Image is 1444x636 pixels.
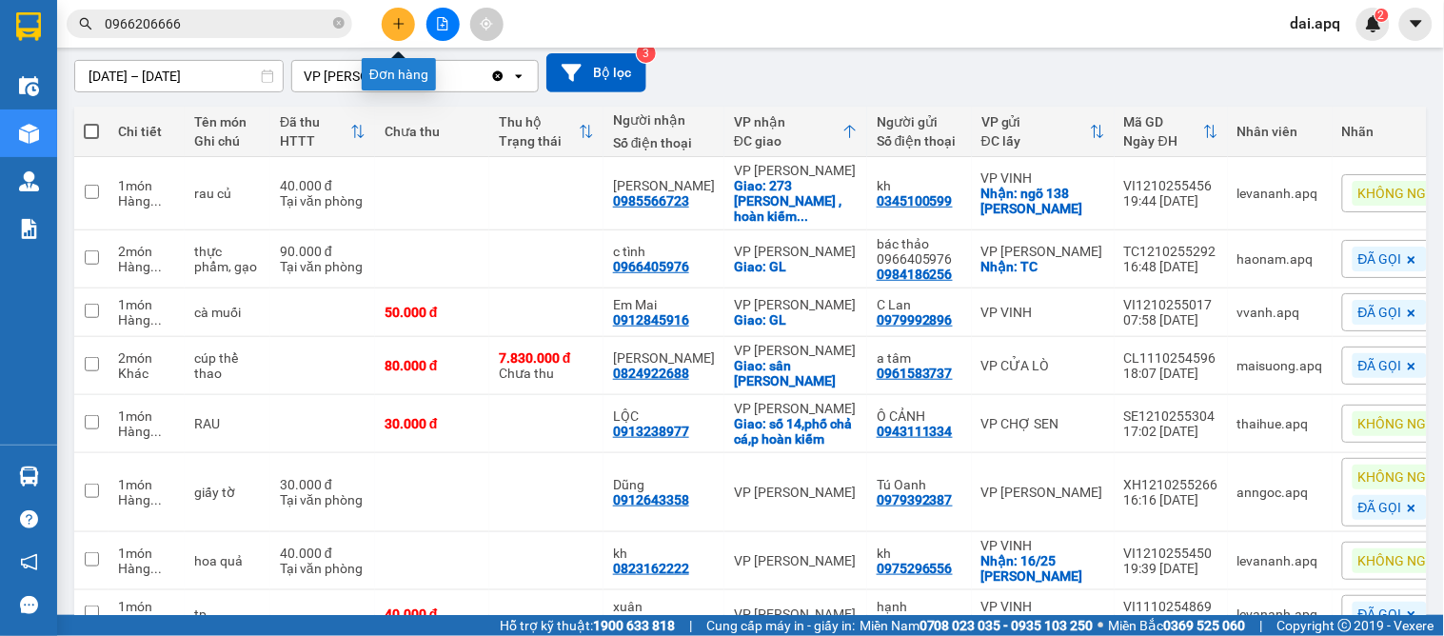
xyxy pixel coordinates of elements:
div: 20:20 [DATE] [1124,614,1218,629]
div: 18:07 [DATE] [1124,366,1218,381]
div: thực phẩm, gạo [194,244,261,274]
span: question-circle [20,510,38,528]
span: | [1260,615,1263,636]
button: file-add [426,8,460,41]
svg: Clear value [490,69,505,84]
div: XH1210255266 [1124,477,1218,492]
div: 19:44 [DATE] [1124,193,1218,209]
div: giấy tờ [194,485,261,500]
div: Đơn hàng [362,58,436,90]
div: VI1210255017 [1124,297,1218,312]
span: aim [480,17,493,30]
div: LỘC [613,408,715,424]
div: VP [PERSON_NAME] [734,553,858,568]
span: caret-down [1408,15,1425,32]
div: Người nhận [613,112,715,128]
div: Trạng thái [499,133,579,149]
div: Hàng thông thường [118,561,175,576]
img: warehouse-icon [19,467,39,487]
span: ... [150,614,162,629]
div: VP [PERSON_NAME] [734,485,858,500]
div: 40.000 đ [385,606,480,622]
div: HTTT [280,133,350,149]
div: Đã thu [280,114,350,129]
span: plus [392,17,406,30]
svg: open [511,69,526,84]
div: 40.000 đ [280,178,366,193]
div: Nhân viên [1237,124,1323,139]
th: Toggle SortBy [1115,107,1228,157]
div: VP [PERSON_NAME] [734,343,858,358]
th: Toggle SortBy [489,107,603,157]
div: Hàng thông thường [118,492,175,507]
span: dai.apq [1276,11,1356,35]
div: Nhận: 16/25 trần nhật duật [981,553,1105,584]
div: Hàng thông thường [118,193,175,209]
div: xuân [613,599,715,614]
div: c tình [613,244,715,259]
div: VP CỬA LÒ [981,358,1105,373]
div: 0345100599 [877,193,953,209]
div: Tại văn phòng [280,259,366,274]
span: notification [20,553,38,571]
div: 0799177775 [877,614,953,629]
div: 16:16 [DATE] [1124,492,1218,507]
div: Giao: sân sammy pickelball [734,358,858,388]
div: 1 món [118,546,175,561]
div: VP [PERSON_NAME] [734,163,858,178]
div: Mã GD [1124,114,1203,129]
th: Toggle SortBy [724,107,867,157]
span: KHÔNG NGHE [1358,415,1444,432]
div: 16:48 [DATE] [1124,259,1218,274]
div: Giao: GL [734,312,858,328]
div: 30.000 đ [385,416,480,431]
div: 0961583737 [877,366,953,381]
span: Cung cấp máy in - giấy in: [706,615,855,636]
div: hoa quả [194,553,261,568]
div: Chưa thu [385,124,480,139]
div: 19:39 [DATE] [1124,561,1218,576]
button: aim [470,8,504,41]
div: VP [PERSON_NAME] [304,67,425,86]
div: TC1210255292 [1124,244,1218,259]
span: KHÔNG NGHE [1358,468,1444,486]
div: Số điện thoại [877,133,962,149]
sup: 2 [1375,9,1389,22]
div: anngoc.apq [1237,485,1323,500]
div: Người gửi [877,114,962,129]
div: Giao: GL [734,259,858,274]
span: 2 [1378,9,1385,22]
div: 0985566723 [613,193,689,209]
div: Chi tiết [118,124,175,139]
span: file-add [436,17,449,30]
div: 17:02 [DATE] [1124,424,1218,439]
strong: 0369 525 060 [1164,618,1246,633]
div: VP [PERSON_NAME] [981,485,1105,500]
span: ... [150,259,162,274]
div: 0943111334 [877,424,953,439]
img: warehouse-icon [19,171,39,191]
div: Dũng [613,477,715,492]
div: VP [PERSON_NAME] [734,401,858,416]
div: VP VINH [981,538,1105,553]
button: Bộ lọc [546,53,646,92]
input: Select a date range. [75,61,283,91]
div: Khác [118,366,175,381]
span: close-circle [333,15,345,33]
img: logo [10,103,37,197]
div: 0979992896 [877,312,953,328]
div: 1 món [118,178,175,193]
strong: CHUYỂN PHÁT NHANH AN PHÚ QUÝ [45,15,182,77]
div: 2 món [118,350,175,366]
div: 2 món [118,244,175,259]
div: hạnh [877,599,962,614]
div: Giao: 273 bạch đằng , hoàn kiếm , hà nội [734,178,858,224]
div: 0975296556 [877,561,953,576]
span: ... [150,424,162,439]
th: Toggle SortBy [270,107,375,157]
span: message [20,596,38,614]
span: [GEOGRAPHIC_DATA], [GEOGRAPHIC_DATA] ↔ [GEOGRAPHIC_DATA] [43,81,184,146]
div: 07:58 [DATE] [1124,312,1218,328]
div: cúp thể thao [194,350,261,381]
div: VP [PERSON_NAME] [734,244,858,259]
